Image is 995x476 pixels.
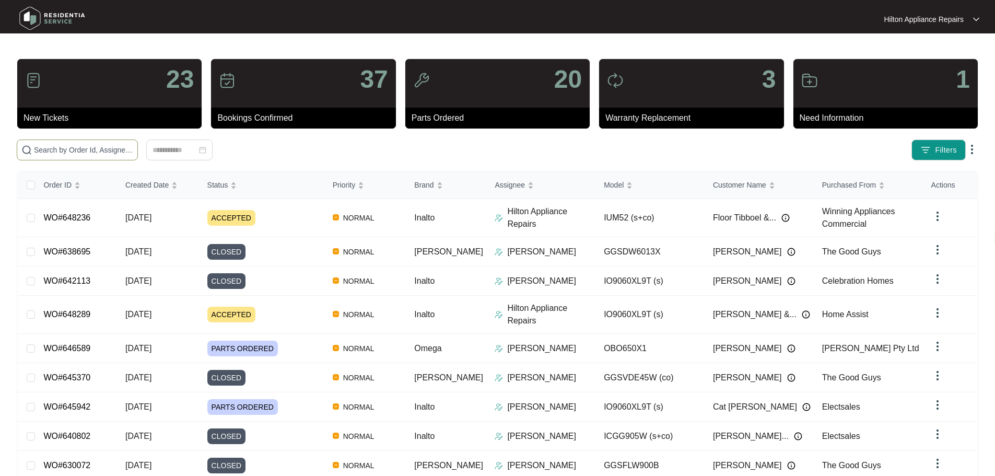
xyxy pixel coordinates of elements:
img: Vercel Logo [333,277,339,284]
p: [PERSON_NAME] [507,401,576,413]
p: Parts Ordered [412,112,590,124]
a: WO#638695 [43,247,90,256]
span: Floor Tibboel &... [713,212,776,224]
th: Status [199,171,324,199]
span: [DATE] [125,344,151,353]
p: [PERSON_NAME] [507,371,576,384]
img: filter icon [920,145,931,155]
td: IUM52 (s+co) [595,199,705,237]
p: 23 [166,67,194,92]
img: Vercel Logo [333,214,339,220]
span: [PERSON_NAME] Pty Ltd [822,344,919,353]
span: NORMAL [339,371,379,384]
span: Celebration Homes [822,276,894,285]
img: icon [801,72,818,89]
p: 1 [956,67,970,92]
a: WO#648289 [43,310,90,319]
th: Brand [406,171,486,199]
img: dropdown arrow [973,17,979,22]
th: Model [595,171,705,199]
span: CLOSED [207,273,246,289]
span: Assignee [495,179,525,191]
img: Assigner Icon [495,214,503,222]
img: search-icon [21,145,32,155]
span: Home Assist [822,310,869,319]
img: Info icon [787,344,795,353]
span: NORMAL [339,430,379,443]
span: [PERSON_NAME] [414,373,483,382]
img: dropdown arrow [931,307,944,319]
span: CLOSED [207,458,246,473]
p: [PERSON_NAME] [507,275,576,287]
span: The Good Guys [822,373,881,382]
th: Assignee [486,171,595,199]
img: Assigner Icon [495,277,503,285]
span: Inalto [414,310,435,319]
span: ACCEPTED [207,307,255,322]
th: Created Date [117,171,199,199]
img: Info icon [802,310,810,319]
th: Actions [923,171,977,199]
img: dropdown arrow [931,210,944,223]
span: NORMAL [339,308,379,321]
img: Assigner Icon [495,344,503,353]
p: [PERSON_NAME] [507,342,576,355]
img: residentia service logo [16,3,89,34]
th: Priority [324,171,406,199]
span: [DATE] [125,402,151,411]
a: WO#645370 [43,373,90,382]
span: Omega [414,344,441,353]
img: dropdown arrow [931,243,944,256]
span: Cat [PERSON_NAME] [713,401,797,413]
span: The Good Guys [822,461,881,470]
img: Vercel Logo [333,462,339,468]
a: WO#648236 [43,213,90,222]
img: Vercel Logo [333,433,339,439]
a: WO#645942 [43,402,90,411]
td: GGSDW6013X [595,237,705,266]
p: Hilton Appliance Repairs [507,302,595,327]
img: dropdown arrow [931,273,944,285]
span: [DATE] [125,310,151,319]
p: Hilton Appliance Repairs [507,205,595,230]
span: PARTS ORDERED [207,399,278,415]
span: Inalto [414,432,435,440]
span: Order ID [43,179,72,191]
span: Filters [935,145,957,156]
span: [PERSON_NAME] [414,247,483,256]
span: Customer Name [713,179,766,191]
span: Status [207,179,228,191]
span: Priority [333,179,356,191]
span: PARTS ORDERED [207,341,278,356]
td: ICGG905W (s+co) [595,422,705,451]
span: NORMAL [339,401,379,413]
img: dropdown arrow [931,369,944,382]
a: WO#640802 [43,432,90,440]
th: Purchased From [814,171,923,199]
img: dropdown arrow [931,428,944,440]
img: Assigner Icon [495,374,503,382]
button: filter iconFilters [911,140,966,160]
span: [PERSON_NAME] [414,461,483,470]
span: [PERSON_NAME] [713,275,782,287]
span: [PERSON_NAME]... [713,430,789,443]
img: icon [25,72,42,89]
span: Created Date [125,179,169,191]
p: [PERSON_NAME] [507,459,576,472]
p: Bookings Confirmed [217,112,395,124]
span: [PERSON_NAME] [713,371,782,384]
img: Info icon [787,248,795,256]
img: dropdown arrow [931,340,944,353]
img: Info icon [787,461,795,470]
img: Info icon [787,277,795,285]
span: CLOSED [207,370,246,386]
span: Inalto [414,276,435,285]
p: [PERSON_NAME] [507,430,576,443]
span: [PERSON_NAME] &... [713,308,797,321]
p: [PERSON_NAME] [507,246,576,258]
p: Need Information [800,112,978,124]
span: NORMAL [339,275,379,287]
img: Assigner Icon [495,403,503,411]
img: Info icon [794,432,802,440]
span: [DATE] [125,432,151,440]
